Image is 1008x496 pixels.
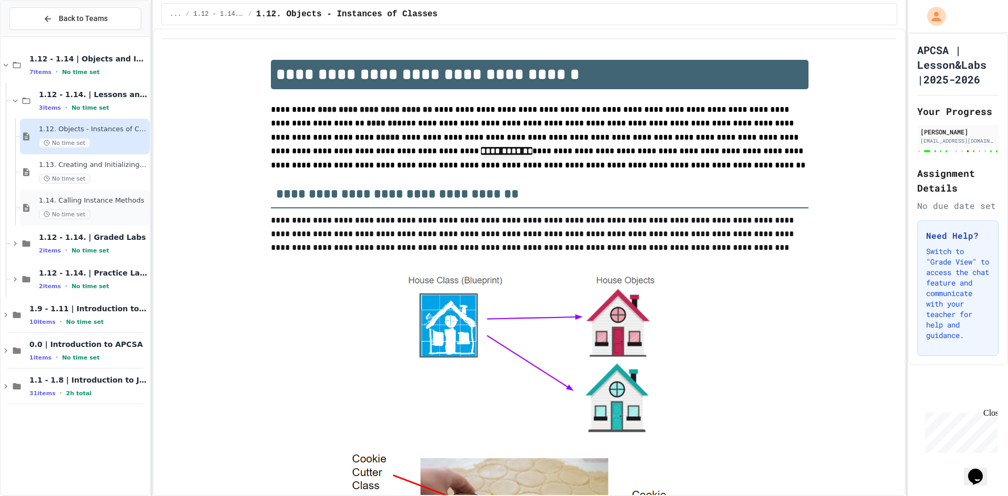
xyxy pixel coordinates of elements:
[65,246,67,255] span: •
[39,174,90,184] span: No time set
[29,319,56,325] span: 10 items
[39,138,90,148] span: No time set
[916,4,949,28] div: My Account
[917,104,999,119] h2: Your Progress
[62,69,100,76] span: No time set
[917,199,999,212] div: No due date set
[66,319,104,325] span: No time set
[920,137,995,145] div: [EMAIL_ADDRESS][DOMAIN_NAME]
[29,304,148,313] span: 1.9 - 1.11 | Introduction to Methods
[39,247,61,254] span: 2 items
[39,268,148,278] span: 1.12 - 1.14. | Practice Labs
[62,354,100,361] span: No time set
[39,104,61,111] span: 3 items
[56,353,58,362] span: •
[60,389,62,397] span: •
[4,4,72,67] div: Chat with us now!Close
[39,90,148,99] span: 1.12 - 1.14. | Lessons and Notes
[39,161,148,170] span: 1.13. Creating and Initializing Objects: Constructors
[256,8,438,20] span: 1.12. Objects - Instances of Classes
[920,127,995,136] div: [PERSON_NAME]
[39,196,148,205] span: 1.14. Calling Instance Methods
[65,103,67,112] span: •
[29,69,51,76] span: 7 items
[170,10,182,18] span: ...
[39,283,61,290] span: 2 items
[29,390,56,397] span: 31 items
[9,7,141,30] button: Back to Teams
[66,390,92,397] span: 2h total
[39,209,90,219] span: No time set
[60,318,62,326] span: •
[917,166,999,195] h2: Assignment Details
[59,13,108,24] span: Back to Teams
[185,10,189,18] span: /
[39,233,148,242] span: 1.12 - 1.14. | Graded Labs
[56,68,58,76] span: •
[29,354,51,361] span: 1 items
[71,247,109,254] span: No time set
[926,246,990,341] p: Switch to "Grade View" to access the chat feature and communicate with your teacher for help and ...
[71,104,109,111] span: No time set
[71,283,109,290] span: No time set
[921,408,997,453] iframe: chat widget
[29,375,148,385] span: 1.1 - 1.8 | Introduction to Java
[964,454,997,486] iframe: chat widget
[926,229,990,242] h3: Need Help?
[29,54,148,64] span: 1.12 - 1.14 | Objects and Instances of Classes
[248,10,252,18] span: /
[65,282,67,290] span: •
[917,43,999,87] h1: APCSA | Lesson&Labs |2025-2026
[29,340,148,349] span: 0.0 | Introduction to APCSA
[194,10,244,18] span: 1.12 - 1.14. | Lessons and Notes
[39,125,148,134] span: 1.12. Objects - Instances of Classes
